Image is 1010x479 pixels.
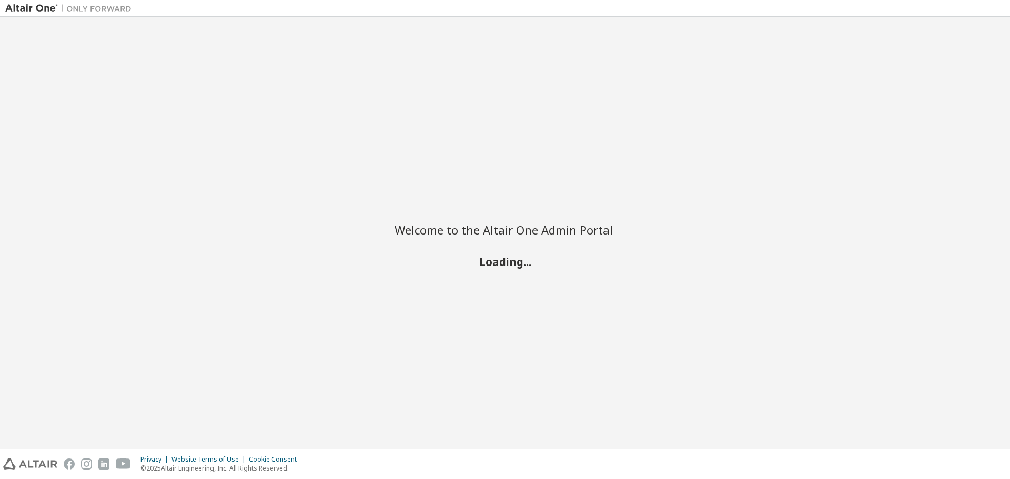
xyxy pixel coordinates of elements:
[140,455,171,464] div: Privacy
[64,458,75,470] img: facebook.svg
[140,464,303,473] p: © 2025 Altair Engineering, Inc. All Rights Reserved.
[3,458,57,470] img: altair_logo.svg
[81,458,92,470] img: instagram.svg
[5,3,137,14] img: Altair One
[249,455,303,464] div: Cookie Consent
[395,222,615,237] h2: Welcome to the Altair One Admin Portal
[171,455,249,464] div: Website Terms of Use
[116,458,131,470] img: youtube.svg
[98,458,109,470] img: linkedin.svg
[395,254,615,268] h2: Loading...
